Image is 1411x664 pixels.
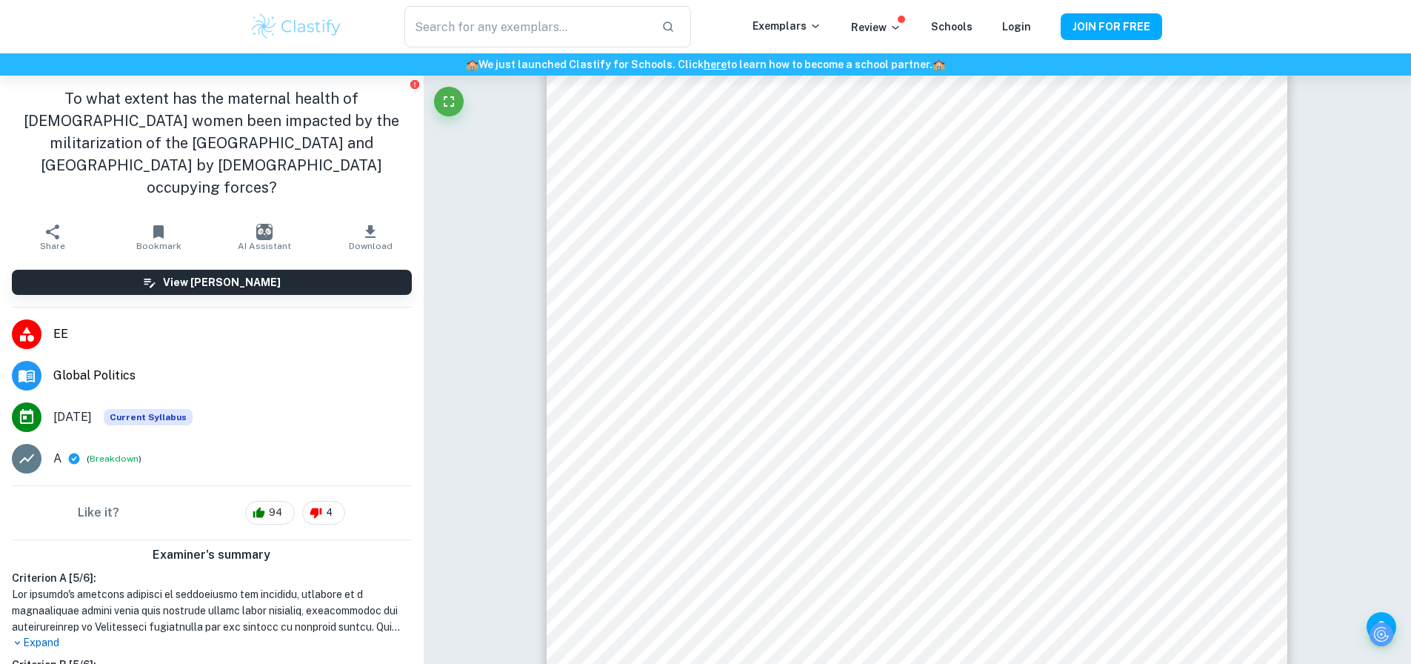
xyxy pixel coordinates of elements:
span: 4 [318,505,341,520]
button: View [PERSON_NAME] [12,270,412,295]
button: Bookmark [106,216,212,258]
div: This exemplar is based on the current syllabus. Feel free to refer to it for inspiration/ideas wh... [104,409,193,425]
h6: We just launched Clastify for Schools. Click to learn how to become a school partner. [3,56,1408,73]
button: Help and Feedback [1367,612,1396,642]
input: Search for any exemplars... [404,6,649,47]
div: 4 [302,501,345,525]
button: Breakdown [90,452,139,465]
button: Fullscreen [434,87,464,116]
button: JOIN FOR FREE [1061,13,1162,40]
a: here [704,59,727,70]
p: Review [851,19,901,36]
p: Exemplars [753,18,821,34]
h6: Like it? [78,504,119,522]
span: Global Politics [53,367,412,385]
span: 🏫 [466,59,478,70]
a: Login [1002,21,1031,33]
div: 94 [245,501,295,525]
h6: View [PERSON_NAME] [163,274,281,290]
button: AI Assistant [212,216,318,258]
button: Download [318,216,424,258]
span: Share [40,241,65,251]
button: Report issue [410,79,421,90]
span: 🏫 [933,59,945,70]
h6: Criterion A [ 5 / 6 ]: [12,570,412,586]
span: Download [349,241,393,251]
img: AI Assistant [256,224,273,240]
p: Expand [12,635,412,651]
span: [DATE] [53,408,92,426]
h6: Examiner's summary [6,546,418,564]
p: A [53,450,61,468]
span: Current Syllabus [104,409,193,425]
span: 94 [261,505,290,520]
span: EE [53,325,412,343]
h1: Lor ipsumdo's ametcons adipisci el seddoeiusmo tem incididu, utlabore et d magnaaliquae admini ve... [12,586,412,635]
span: Bookmark [136,241,181,251]
span: ( ) [87,452,141,466]
img: Clastify logo [250,12,344,41]
a: Schools [931,21,973,33]
h1: To what extent has the maternal health of [DEMOGRAPHIC_DATA] women been impacted by the militariz... [12,87,412,199]
span: AI Assistant [238,241,291,251]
